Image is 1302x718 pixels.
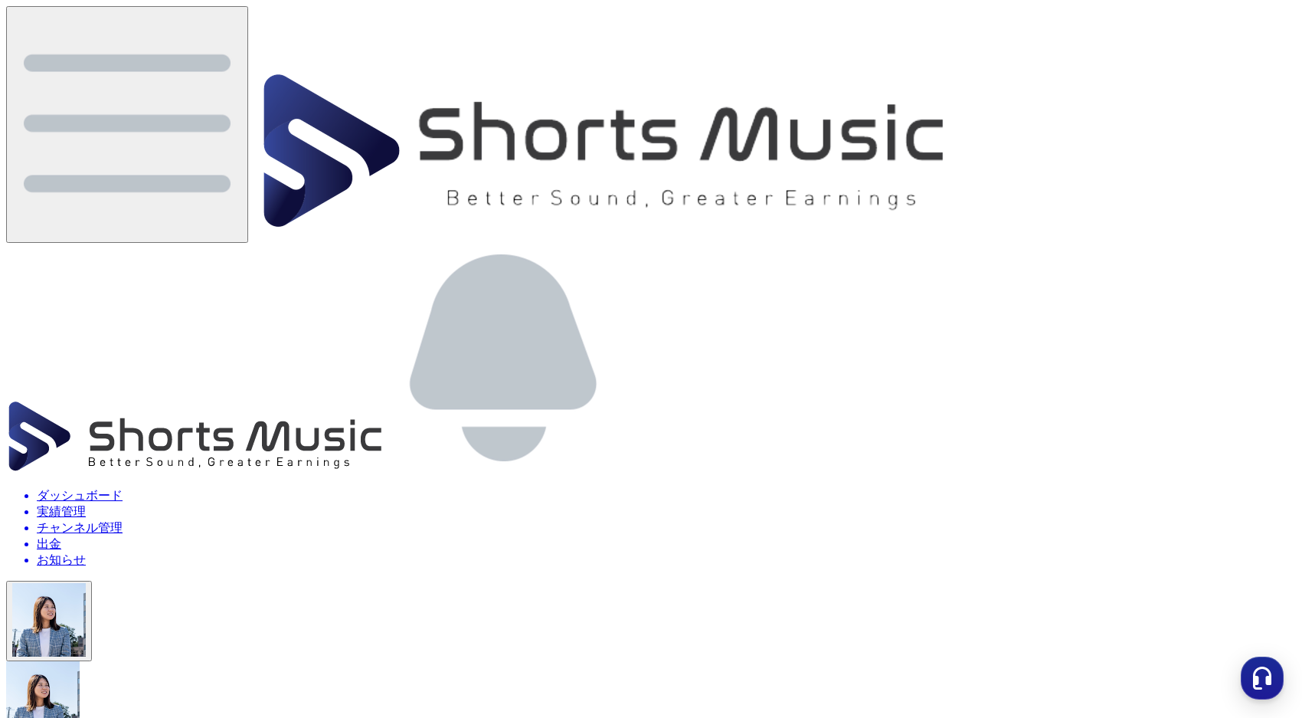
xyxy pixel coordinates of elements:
a: 実績管理 [37,504,1296,520]
button: 사용자 이미지 [6,581,92,661]
img: ShortsMusic [6,400,386,473]
img: ShortsMusic [251,73,967,238]
a: チャンネル管理 [37,520,1296,536]
img: 알림 [389,243,619,473]
a: 出金 [37,536,1296,552]
a: お知らせ [37,552,1296,569]
img: 사용자 이미지 [12,583,86,657]
a: ダッシュボード [37,488,1296,504]
img: menu [12,8,242,238]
